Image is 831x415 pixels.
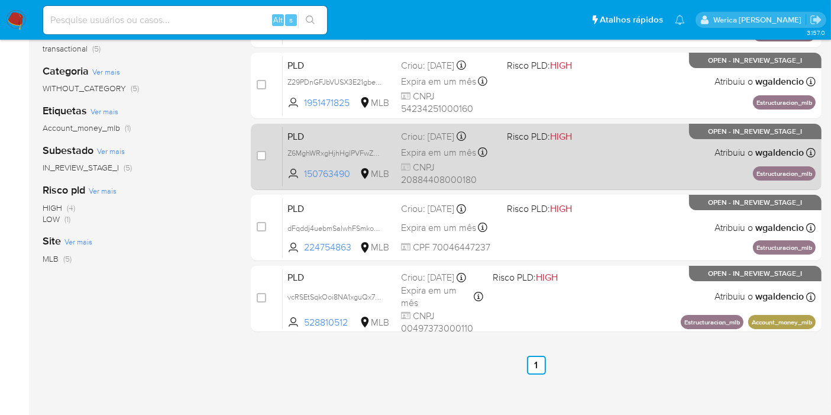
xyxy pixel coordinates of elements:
a: Notificações [675,15,685,25]
input: Pesquise usuários ou casos... [43,12,327,28]
p: werica.jgaldencio@mercadolivre.com [713,14,806,25]
span: Alt [273,14,283,25]
span: s [289,14,293,25]
a: Sair [810,14,822,26]
button: search-icon [298,12,322,28]
span: Atalhos rápidos [600,14,663,26]
span: 3.157.0 [807,28,825,37]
